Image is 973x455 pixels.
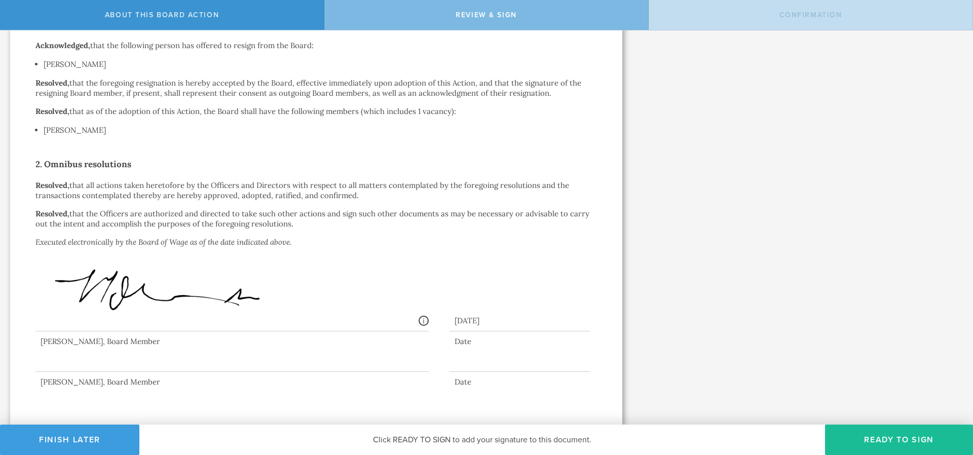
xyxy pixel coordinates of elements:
button: Ready to Sign [825,425,973,455]
div: Date [450,377,590,387]
em: Executed electronically by the Board of Wage as of the date indicated above. [35,237,291,247]
div: [PERSON_NAME], Board Member [35,377,429,387]
strong: Acknowledged, [35,41,90,50]
p: that the following person has offered to resign from the Board: [35,41,597,51]
strong: Resolved, [35,106,69,116]
strong: Resolved, [35,209,69,218]
span: Review & Sign [456,11,517,19]
span: About this Board Action [105,11,219,19]
p: that all actions taken heretofore by the Officers and Directors with respect to all matters conte... [35,180,597,201]
p: that as of the adoption of this Action, the Board shall have the following members (which include... [35,106,597,117]
p: that the foregoing resignation is hereby accepted by the Board, effective immediately upon adopti... [35,78,597,98]
div: Click READY TO SIGN to add your signature to this document. [139,425,825,455]
strong: Resolved, [35,180,69,190]
li: [PERSON_NAME] [44,59,597,70]
li: [PERSON_NAME] [44,125,597,136]
div: [DATE] [450,306,590,331]
img: IYABCAAAQhAID0BhFr6EGEgBCAAAQhAAAJXJYBQu2rk8RsCEIAABCAAgfQEEGrpQ4SBEIAABCAAAQhclQBC7aqRx28IQAACEI... [41,260,309,334]
h2: 2. Omnibus resolutions [35,156,597,172]
p: that the Officers are authorized and directed to take such other actions and sign such other docu... [35,209,597,229]
span: Confirmation [779,11,842,19]
strong: Resolved, [35,78,69,88]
